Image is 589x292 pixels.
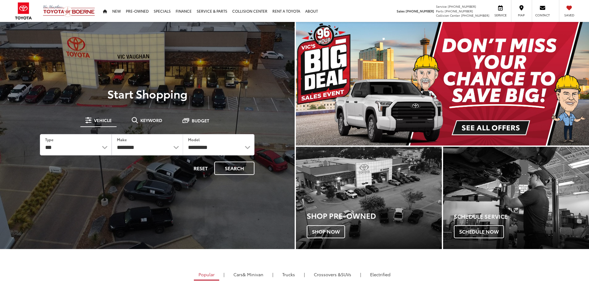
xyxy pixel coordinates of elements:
div: Toyota [443,147,589,249]
label: Make [117,137,127,142]
span: [PHONE_NUMBER] [406,9,434,13]
span: [PHONE_NUMBER] [448,4,476,9]
span: Schedule Now [454,225,504,238]
li: | [359,271,363,277]
a: Popular [194,269,219,281]
a: Trucks [278,269,300,280]
span: [PHONE_NUMBER] [445,9,473,13]
li: | [222,271,226,277]
button: Search [214,162,254,175]
button: Reset [188,162,213,175]
span: Crossovers & [314,271,341,277]
a: Shop Pre-Owned Shop Now [296,147,442,249]
p: Start Shopping [26,87,269,100]
label: Type [45,137,53,142]
span: & Minivan [243,271,263,277]
span: Vehicle [94,118,112,122]
a: Electrified [365,269,395,280]
li: | [302,271,306,277]
a: SUVs [309,269,356,280]
span: Service [493,13,507,17]
span: Contact [535,13,550,17]
span: Budget [192,118,209,123]
span: Collision Center [436,13,460,18]
h3: Shop Pre-Owned [307,211,442,219]
img: Vic Vaughan Toyota of Boerne [43,5,95,17]
label: Model [188,137,200,142]
span: [PHONE_NUMBER] [461,13,489,18]
span: Keyword [140,118,162,122]
span: Sales [397,9,405,13]
h4: Schedule Service [454,214,589,220]
div: Toyota [296,147,442,249]
span: Map [514,13,528,17]
span: Parts [436,9,444,13]
span: Saved [562,13,576,17]
span: Service [436,4,447,9]
a: Cars [229,269,268,280]
span: Shop Now [307,225,345,238]
a: Schedule Service Schedule Now [443,147,589,249]
li: | [271,271,275,277]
